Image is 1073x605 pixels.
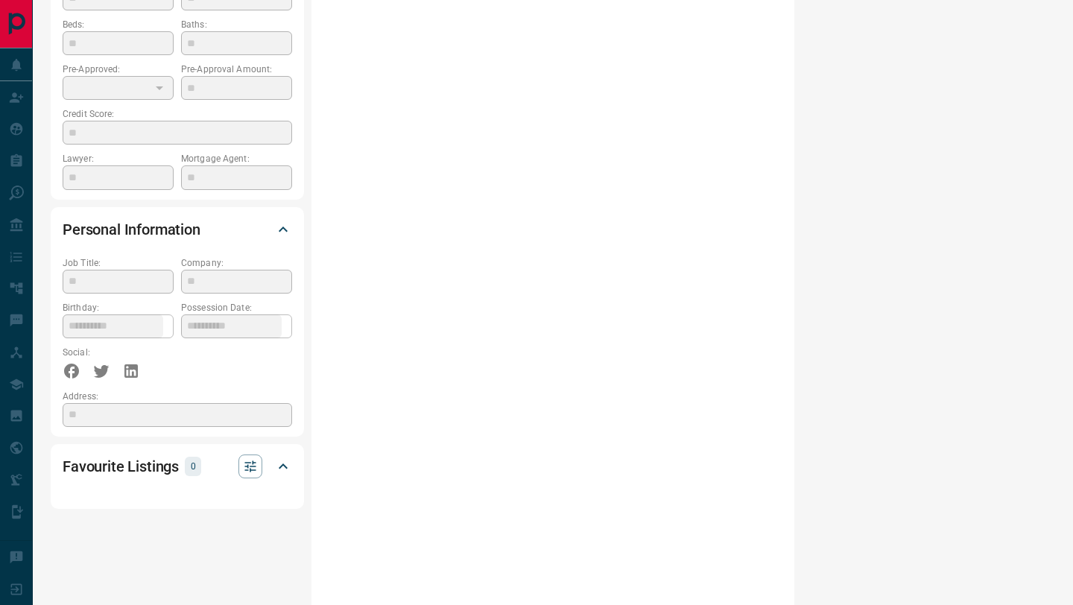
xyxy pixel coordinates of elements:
p: Possession Date: [181,301,292,314]
p: Credit Score: [63,107,292,121]
p: Baths: [181,18,292,31]
div: Favourite Listings0 [63,449,292,484]
p: Job Title: [63,256,174,270]
h2: Favourite Listings [63,454,179,478]
p: Address: [63,390,292,403]
p: Social: [63,346,174,359]
div: Personal Information [63,212,292,247]
p: Birthday: [63,301,174,314]
p: Company: [181,256,292,270]
p: Beds: [63,18,174,31]
p: Pre-Approval Amount: [181,63,292,76]
p: 0 [189,458,197,475]
p: Mortgage Agent: [181,152,292,165]
p: Pre-Approved: [63,63,174,76]
p: Lawyer: [63,152,174,165]
h2: Personal Information [63,218,200,241]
